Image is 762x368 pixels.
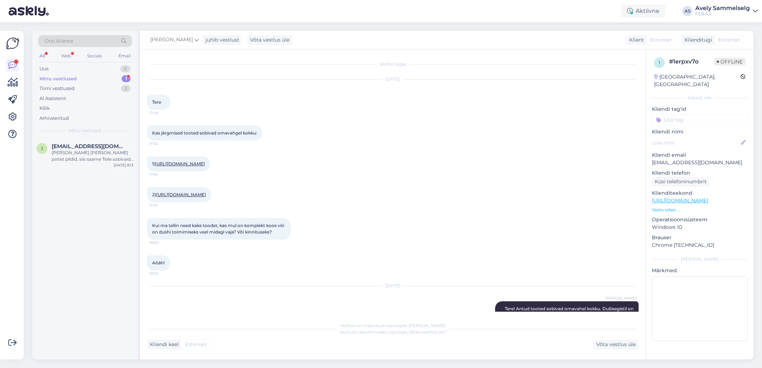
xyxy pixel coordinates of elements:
div: Võta vestlus üle [247,35,292,45]
img: Askly Logo [6,37,19,50]
span: 17:50 [149,172,176,177]
div: All [38,51,46,61]
p: Märkmed [652,267,748,274]
span: Tere [152,99,161,105]
div: Vestlus algas [147,61,639,67]
div: Kliendi info [652,95,748,101]
span: Kas järgmised tooted sobivad omavahgel kokku: [152,130,257,136]
div: Tiimi vestlused [39,85,75,92]
input: Lisa nimi [652,139,739,147]
div: Küsi telefoninumbrit [652,177,710,187]
span: Vestlus on määratud kasutajale [PERSON_NAME] [340,323,446,328]
span: [PERSON_NAME] [150,36,193,44]
div: 2 [121,85,131,92]
div: juhib vestlust [203,36,239,44]
div: [GEOGRAPHIC_DATA], [GEOGRAPHIC_DATA] [654,73,740,88]
span: 1) [152,161,205,166]
p: Vaata edasi ... [652,207,748,213]
span: 18:00 [149,271,176,276]
span: Estonian [718,36,740,44]
div: # 1erpxv7o [669,57,714,66]
span: Estonian [650,36,672,44]
div: [DATE] [147,283,639,289]
p: Windows 10 [652,223,748,231]
div: Klient [626,36,644,44]
div: Uus [39,65,48,72]
div: Minu vestlused [39,75,77,82]
span: Vestluse ülevõtmiseks vajutage [340,329,446,335]
div: AI Assistent [39,95,66,102]
div: 1 [122,75,131,82]
span: Estonian [185,341,207,348]
span: Offline [714,58,745,66]
div: [DATE] 8:13 [114,162,133,168]
span: [PERSON_NAME] [606,296,636,301]
span: 1 [659,60,660,65]
span: j [41,146,43,151]
div: AS [682,6,692,16]
div: Klienditugi [682,36,712,44]
span: Otsi kliente [44,37,73,45]
div: Arhiveeritud [39,115,69,122]
div: Web [60,51,72,61]
p: Brauser [652,234,748,241]
i: „Võtke vestlus üle” [407,329,446,335]
div: Socials [86,51,103,61]
p: Operatsioonisüsteem [652,216,748,223]
div: [PERSON_NAME] [PERSON_NAME] potist pildid, siis saame Teile sobivaid varuosi pakkuda [52,150,133,162]
p: Kliendi nimi [652,128,748,136]
p: Kliendi tag'id [652,105,748,113]
span: 2) [152,192,206,197]
span: Tere! Antud tooted sobivad omavahel kokku. Dušisegistil on dušivooliku otsas 1/2" keere. Juurde [... [500,306,635,337]
span: Kui ma tellin need kaks toodet, kas mul on komplekt koos või on dushi toimimiseks veel midagi vaj... [152,223,285,235]
a: [URL][DOMAIN_NAME] [156,192,206,197]
div: Aktiivne [621,5,665,18]
span: 17:50 [149,203,176,208]
div: 0 [120,65,131,72]
p: Kliendi email [652,151,748,159]
div: Email [117,51,132,61]
span: Minu vestlused [69,127,101,134]
div: [DATE] [147,76,639,82]
span: jaanus.jol@gmail.com [52,143,126,150]
div: [PERSON_NAME] [652,256,748,263]
div: FEB AS [695,11,750,17]
a: [URL][DOMAIN_NAME] [155,161,205,166]
div: Võta vestlus üle [593,340,639,349]
p: [EMAIL_ADDRESS][DOMAIN_NAME] [652,159,748,166]
a: Avely SammelselgFEB AS [695,5,758,17]
input: Lisa tag [652,114,748,125]
span: 18:00 [149,240,176,245]
p: Kliendi telefon [652,169,748,177]
a: [URL][DOMAIN_NAME] [652,197,708,204]
p: Klienditeekond [652,189,748,197]
div: Avely Sammelselg [695,5,750,11]
div: Kliendi keel [147,341,179,348]
span: 17:49 [149,110,176,115]
span: 17:50 [149,141,176,146]
p: Chrome [TECHNICAL_ID] [652,241,748,249]
div: Kõik [39,105,50,112]
span: Aitäh! [152,260,165,265]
